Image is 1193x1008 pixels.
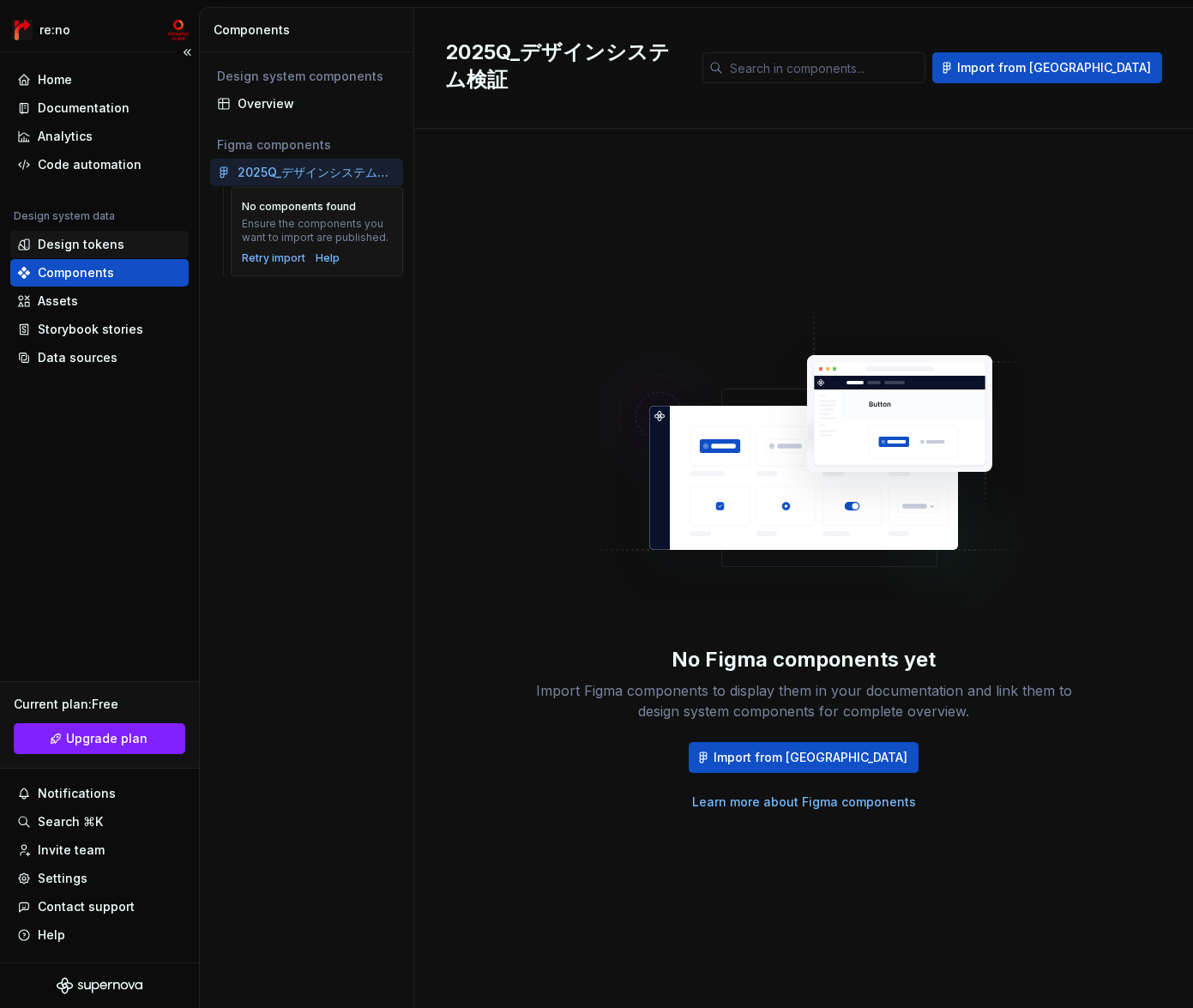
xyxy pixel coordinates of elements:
[242,217,392,244] div: Ensure the components you want to import are published.
[10,344,189,371] a: Data sources
[38,293,78,310] div: Assets
[445,39,682,94] h2: 2025Q_デザインシステム検証
[10,780,189,807] button: Notifications
[714,749,907,766] span: Import from [GEOGRAPHIC_DATA]
[175,40,199,64] button: Collapse sidebar
[38,785,116,802] div: Notifications
[10,123,189,150] a: Analytics
[38,100,130,117] div: Documentation
[38,321,143,338] div: Storybook stories
[692,794,916,811] a: Learn more about Figma components
[689,742,919,773] button: Import from [GEOGRAPHIC_DATA]
[529,680,1078,721] div: Import Figma components to display them in your documentation and link them to design system comp...
[10,66,189,94] a: Home
[214,21,407,39] div: Components
[10,231,189,258] a: Design tokens
[38,128,93,145] div: Analytics
[10,316,189,343] a: Storybook stories
[316,251,340,265] a: Help
[238,95,396,112] div: Overview
[10,94,189,122] a: Documentation
[38,870,87,887] div: Settings
[38,927,65,944] div: Help
[672,646,936,673] div: No Figma components yet
[38,264,114,281] div: Components
[57,977,142,994] svg: Supernova Logo
[10,836,189,864] a: Invite team
[38,842,105,859] div: Invite team
[723,52,925,83] input: Search in components...
[957,59,1151,76] span: Import from [GEOGRAPHIC_DATA]
[10,259,189,287] a: Components
[38,236,124,253] div: Design tokens
[38,156,142,173] div: Code automation
[3,11,196,48] button: re:nomc-develop
[10,151,189,178] a: Code automation
[38,898,135,915] div: Contact support
[10,893,189,920] button: Contact support
[10,865,189,892] a: Settings
[12,20,33,40] img: 4ec385d3-6378-425b-8b33-6545918efdc5.png
[932,52,1162,83] button: Import from [GEOGRAPHIC_DATA]
[38,349,117,366] div: Data sources
[168,20,189,40] img: mc-develop
[242,251,305,265] button: Retry import
[66,730,148,747] span: Upgrade plan
[14,696,185,713] div: Current plan : Free
[217,136,396,154] div: Figma components
[14,209,115,223] div: Design system data
[10,287,189,315] a: Assets
[217,68,396,85] div: Design system components
[10,921,189,949] button: Help
[10,808,189,836] button: Search ⌘K
[242,200,356,214] div: No components found
[238,164,396,181] div: 2025Q_デザインシステム検証
[210,159,403,186] a: 2025Q_デザインシステム検証
[39,21,70,39] div: re:no
[38,71,72,88] div: Home
[38,813,103,830] div: Search ⌘K
[14,723,185,754] a: Upgrade plan
[210,90,403,118] a: Overview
